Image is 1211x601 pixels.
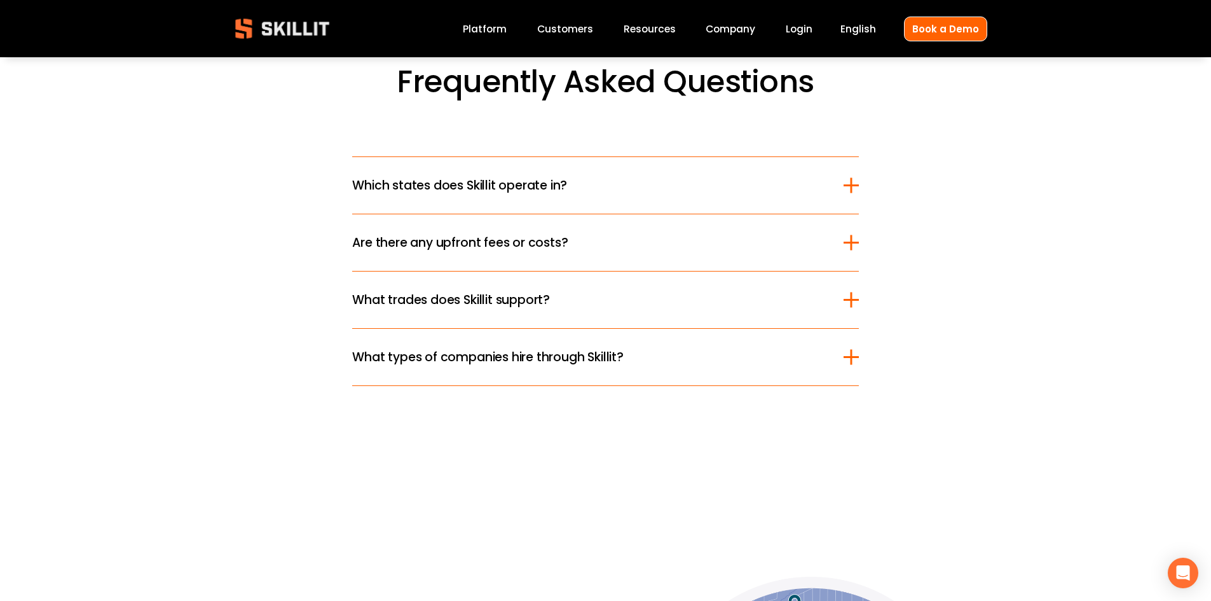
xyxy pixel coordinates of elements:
[224,10,340,48] img: Skillit
[352,176,843,195] span: Which states does Skillit operate in?
[352,348,843,366] span: What types of companies hire through Skillit?
[352,291,843,309] span: What trades does Skillit support?
[352,329,858,385] button: What types of companies hire through Skillit?
[463,20,507,38] a: Platform
[397,60,814,103] span: Frequently Asked Questions
[352,157,858,214] button: Which states does Skillit operate in?
[904,17,987,41] a: Book a Demo
[786,20,812,38] a: Login
[1168,558,1198,588] div: Open Intercom Messenger
[352,272,858,328] button: What trades does Skillit support?
[624,22,676,36] span: Resources
[352,233,843,252] span: Are there any upfront fees or costs?
[352,214,858,271] button: Are there any upfront fees or costs?
[624,20,676,38] a: folder dropdown
[840,20,876,38] div: language picker
[840,22,876,36] span: English
[537,20,593,38] a: Customers
[706,20,755,38] a: Company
